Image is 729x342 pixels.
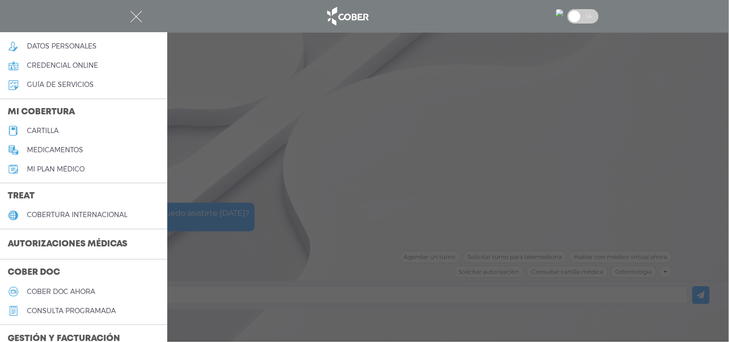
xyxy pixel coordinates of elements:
h5: consulta programada [27,307,116,315]
h5: cobertura internacional [27,211,127,219]
h5: medicamentos [27,146,83,154]
h5: credencial online [27,61,98,70]
img: 24613 [556,9,564,17]
h5: cartilla [27,127,59,135]
h5: guía de servicios [27,81,94,89]
h5: Mi plan médico [27,165,85,173]
img: Cober_menu-close-white.svg [130,11,142,23]
h5: Cober doc ahora [27,288,95,296]
img: logo_cober_home-white.png [322,5,372,28]
h5: datos personales [27,42,97,50]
